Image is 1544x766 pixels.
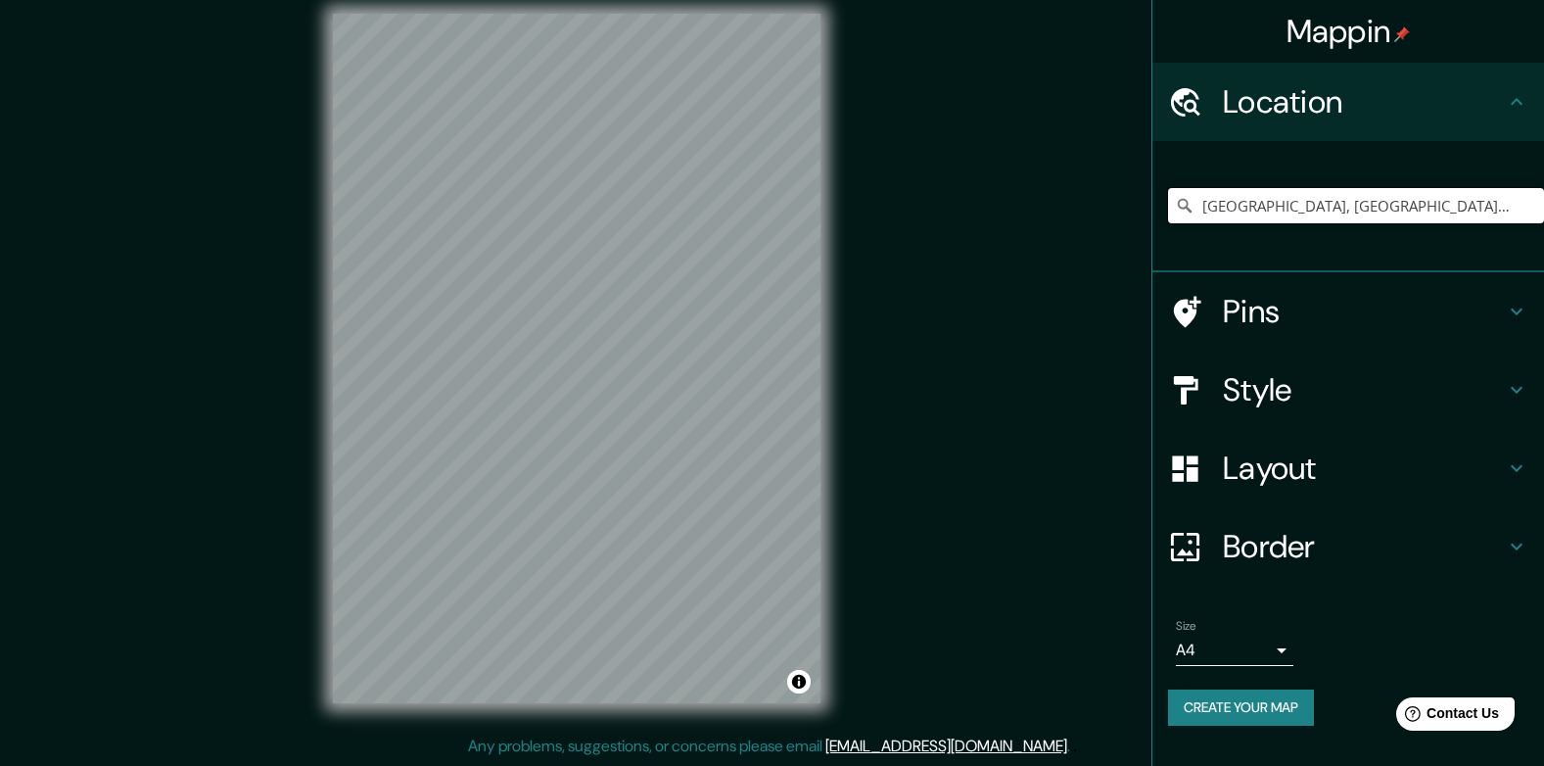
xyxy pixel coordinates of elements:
button: Create your map [1168,690,1314,726]
input: Pick your city or area [1168,188,1544,223]
h4: Location [1223,82,1505,121]
a: [EMAIL_ADDRESS][DOMAIN_NAME] [825,736,1067,756]
div: Layout [1152,429,1544,507]
div: . [1073,735,1077,758]
h4: Style [1223,370,1505,409]
div: Style [1152,351,1544,429]
div: Pins [1152,272,1544,351]
h4: Mappin [1287,12,1411,51]
div: Border [1152,507,1544,586]
h4: Border [1223,527,1505,566]
h4: Layout [1223,449,1505,488]
iframe: Help widget launcher [1370,690,1522,744]
div: Location [1152,63,1544,141]
img: pin-icon.png [1394,26,1410,42]
label: Size [1176,618,1196,635]
p: Any problems, suggestions, or concerns please email . [468,735,1070,758]
h4: Pins [1223,292,1505,331]
button: Toggle attribution [787,670,811,694]
div: A4 [1176,635,1293,666]
div: . [1070,735,1073,758]
canvas: Map [333,14,820,703]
